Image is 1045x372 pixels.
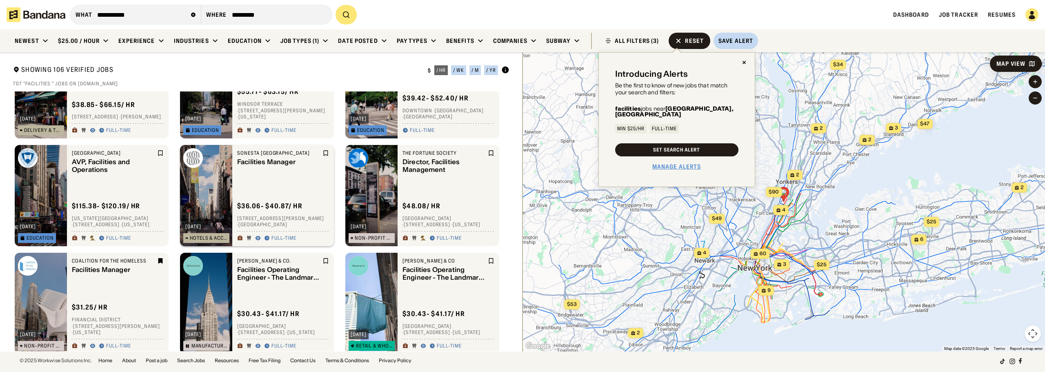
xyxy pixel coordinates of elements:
[72,317,164,336] div: Financial District · [STREET_ADDRESS][PERSON_NAME] · [US_STATE]
[122,358,136,363] a: About
[20,358,92,363] div: © 2025 Workwise Solutions Inc.
[615,38,659,44] div: ALL FILTERS (3)
[397,37,427,45] div: Pay Types
[939,11,978,18] span: Job Tracker
[615,69,688,79] div: Introducing Alerts
[685,38,704,44] div: Reset
[190,236,227,241] div: Hotels & Accommodation
[118,37,155,45] div: Experience
[177,358,205,363] a: Search Jobs
[471,68,479,73] div: / m
[615,82,738,96] div: Be the first to know of new jobs that match your search and filters:
[183,256,203,276] img: Tiffany & Co. logo
[72,258,156,264] div: Coalition for the Homeless
[191,343,228,348] div: Manufacturing
[893,11,929,18] a: Dashboard
[24,128,62,133] div: Delivery & Transportation
[357,128,385,133] div: Education
[402,150,486,156] div: The Fortune Society
[525,341,551,352] img: Google
[183,148,203,168] img: Sonesta White Plains Downtown logo
[493,37,527,45] div: Companies
[996,61,1025,67] div: Map View
[652,126,677,131] div: Full-time
[525,341,551,352] a: Open this area in Google Maps (opens a new window)
[13,65,421,76] div: Showing 106 Verified Jobs
[72,303,108,312] div: $ 31.25 / hr
[280,37,320,45] div: Job Types (1)
[783,261,786,268] span: 3
[349,256,368,276] img: Tiffany & Co logo
[615,106,738,117] div: jobs near
[356,343,393,348] div: Retail & Wholesale
[237,150,321,156] div: Sonesta [GEOGRAPHIC_DATA]
[106,127,131,134] div: Full-time
[106,235,131,242] div: Full-time
[72,158,156,174] div: AVP, Facilities and Operations
[712,215,722,221] span: $49
[402,266,486,281] div: Facilities Operating Engineer - The Landmark, [GEOGRAPHIC_DATA]
[351,332,367,337] div: [DATE]
[72,266,156,274] div: Facilities Manager
[106,343,131,350] div: Full-time
[796,172,799,178] span: 2
[20,332,36,337] div: [DATE]
[215,358,239,363] a: Resources
[1010,346,1043,351] a: Report a map error
[20,116,36,121] div: [DATE]
[653,147,700,152] div: Set Search Alert
[868,136,872,143] span: 2
[27,236,54,241] div: Education
[436,68,446,73] div: / hr
[833,61,843,67] span: $34
[402,258,486,264] div: [PERSON_NAME] & Co
[895,125,898,131] span: 3
[437,235,462,242] div: Full-time
[351,116,367,121] div: [DATE]
[402,158,486,174] div: Director, Facilities Management
[453,68,464,73] div: / wk
[72,215,164,228] div: [US_STATE][GEOGRAPHIC_DATA] · [STREET_ADDRESS] · [US_STATE]
[402,310,465,318] div: $ 30.43 - $41.17 / hr
[72,202,140,210] div: $ 115.38 - $120.19 / hr
[7,7,65,22] img: Bandana logotype
[338,37,378,45] div: Date Posted
[237,202,302,210] div: $ 36.06 - $40.87 / hr
[146,358,167,363] a: Post a job
[185,332,201,337] div: [DATE]
[817,261,827,267] span: $25
[271,127,296,134] div: Full-time
[637,330,640,336] span: 2
[237,101,329,120] div: Windsor Terrace · [STREET_ADDRESS][PERSON_NAME] · [US_STATE]
[703,249,706,256] span: 4
[927,218,936,225] span: $25
[237,215,329,228] div: [STREET_ADDRESS][PERSON_NAME] · [GEOGRAPHIC_DATA]
[98,358,112,363] a: Home
[72,150,156,156] div: [GEOGRAPHIC_DATA]
[782,207,785,214] span: 4
[237,258,321,264] div: [PERSON_NAME] & Co.
[72,114,164,120] div: [STREET_ADDRESS] · [PERSON_NAME]
[402,215,494,228] div: [GEOGRAPHIC_DATA] · [STREET_ADDRESS] · [US_STATE]
[428,67,431,74] div: $
[615,105,641,112] b: facilities
[437,343,462,350] div: Full-time
[13,80,509,87] div: 707 "facilities " jobs on [DOMAIN_NAME]
[237,158,321,166] div: Facilities Manager
[718,37,753,45] div: Save Alert
[652,163,701,170] a: Manage Alerts
[351,224,367,229] div: [DATE]
[760,250,767,257] span: 60
[617,126,645,131] div: Min $25/hr
[290,358,316,363] a: Contact Us
[20,224,36,229] div: [DATE]
[58,37,100,45] div: $25.00 / hour
[228,37,262,45] div: Education
[769,189,779,195] span: $90
[379,358,411,363] a: Privacy Policy
[920,236,923,243] span: 6
[185,224,201,229] div: [DATE]
[76,11,92,18] div: what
